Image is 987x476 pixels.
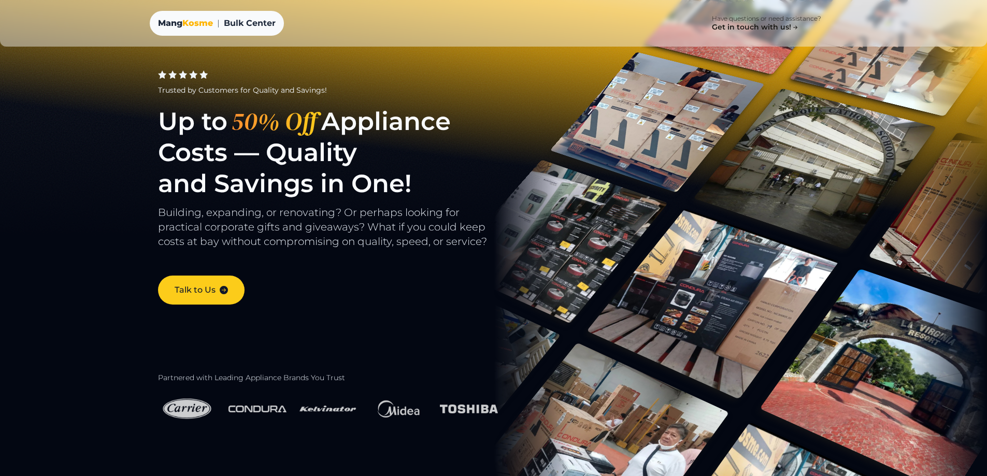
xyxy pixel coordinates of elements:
span: 50% Off [227,106,321,137]
div: Trusted by Customers for Quality and Savings! [158,85,517,95]
h4: Get in touch with us! [712,23,799,32]
a: MangKosme [158,17,213,30]
h4: Get in touch with us! [150,453,298,466]
a: Talk to Us [158,276,245,305]
p: Have questions or need assistance? [712,15,821,23]
h2: Partnered with Leading Appliance Brands You Trust [158,373,517,383]
img: Toshiba Logo [440,398,498,420]
span: Bulk Center [224,17,276,30]
p: Building, expanding, or renovating? Or perhaps looking for practical corporate gifts and giveaway... [158,205,517,259]
h1: Up to Appliance Costs — Quality and Savings in One! [158,106,517,199]
div: Mang [158,17,213,30]
img: Kelvinator Logo [299,391,357,427]
a: Click here [783,456,838,475]
span: Kosme [182,18,213,28]
span: | [217,17,220,30]
a: Have questions or need assistance? Get in touch with us! [695,8,838,38]
img: Midea Logo [369,391,427,427]
img: Carrier Logo [158,391,216,427]
img: Condura Logo [228,399,287,418]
